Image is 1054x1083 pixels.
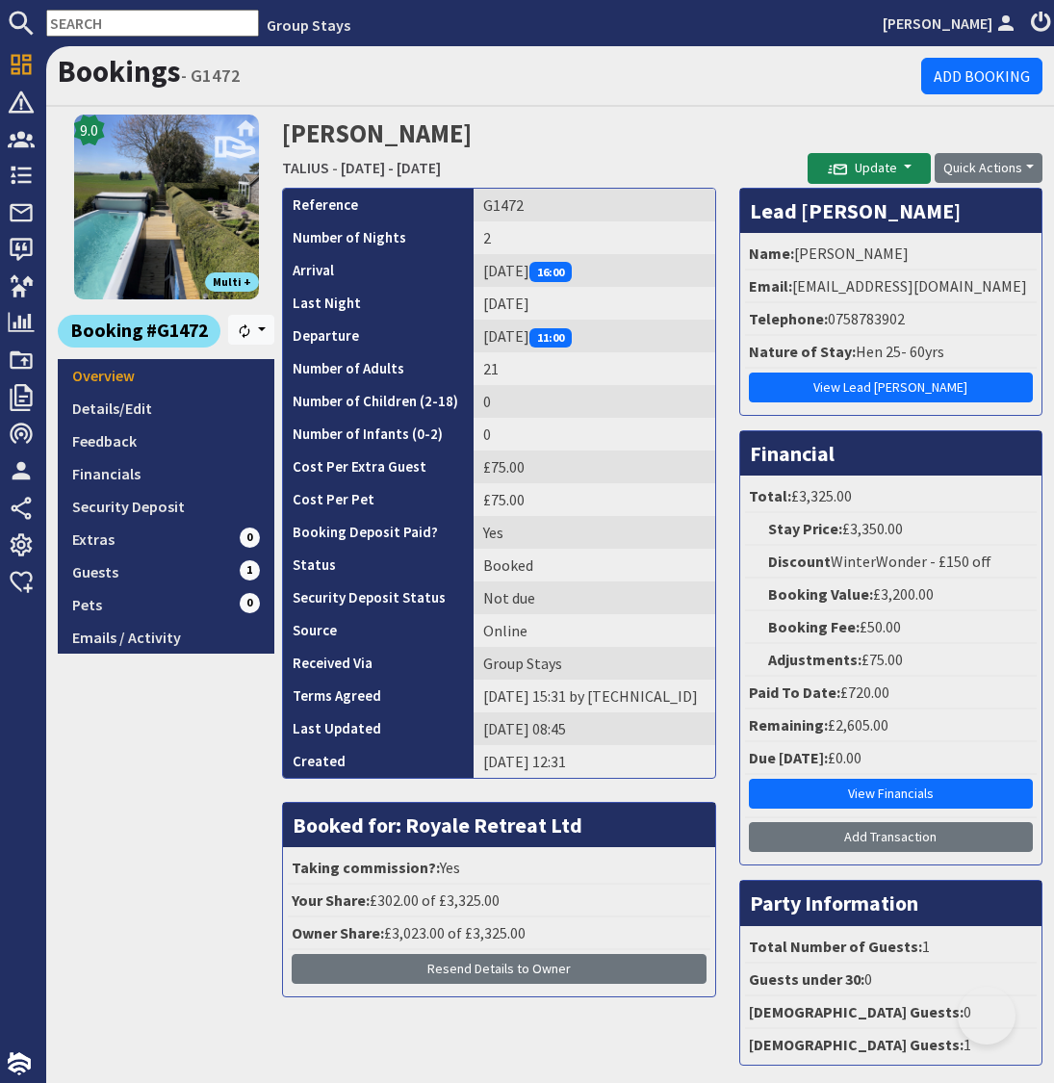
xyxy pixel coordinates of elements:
h3: Financial [740,431,1041,476]
h3: Party Information [740,881,1041,925]
strong: Stay Price: [768,519,842,538]
span: Update [828,159,897,176]
h3: Booked for: Royale Retreat Ltd [283,803,715,847]
li: Yes [288,852,710,885]
td: G1472 [474,189,715,221]
li: 0758783902 [745,303,1037,336]
li: 1 [745,1029,1037,1060]
button: Resend Details to Owner [292,954,707,984]
a: Overview [58,359,274,392]
a: Pets0 [58,588,274,621]
th: Booking Deposit Paid? [283,516,474,549]
strong: Owner Share: [292,923,384,942]
th: Terms Agreed [283,680,474,712]
td: 0 [474,385,715,418]
input: SEARCH [46,10,259,37]
strong: Nature of Stay: [749,342,856,361]
td: 2 [474,221,715,254]
th: Last Night [283,287,474,320]
span: 16:00 [529,262,572,281]
a: TALIUS [282,158,329,177]
span: - [332,158,338,177]
th: Security Deposit Status [283,581,474,614]
a: Add Booking [921,58,1042,94]
li: £0.00 [745,742,1037,775]
th: Reference [283,189,474,221]
th: Arrival [283,254,474,287]
a: Security Deposit [58,490,274,523]
th: Last Updated [283,712,474,745]
li: 0 [745,964,1037,996]
th: Received Via [283,647,474,680]
a: Guests1 [58,555,274,588]
td: Group Stays [474,647,715,680]
a: [DATE] - [DATE] [341,158,441,177]
strong: Your Share: [292,890,370,910]
th: Number of Nights [283,221,474,254]
span: 1 [240,560,261,580]
strong: [DEMOGRAPHIC_DATA] Guests: [749,1035,964,1054]
th: Departure [283,320,474,352]
span: Multi + [205,272,259,292]
td: [DATE] [474,287,715,320]
td: £75.00 [474,451,715,483]
h2: [PERSON_NAME] [282,115,808,183]
th: Number of Infants (0-2) [283,418,474,451]
strong: Total Number of Guests: [749,937,922,956]
span: 11:00 [529,328,572,348]
span: 9.0 [80,118,98,142]
td: [DATE] 08:45 [474,712,715,745]
span: 0 [240,528,261,547]
div: Booking #G1472 [58,315,220,348]
strong: Booking Value: [768,584,873,604]
td: [DATE] [474,254,715,287]
li: 1 [745,931,1037,964]
th: Created [283,745,474,778]
a: Financials [58,457,274,490]
a: Emails / Activity [58,621,274,654]
a: Bookings [58,53,181,90]
a: View Financials [749,779,1033,809]
strong: Telephone: [749,309,828,328]
li: £3,325.00 [745,480,1037,513]
li: 0 [745,996,1037,1029]
td: [DATE] [474,320,715,352]
span: 0 [240,593,261,612]
li: WinterWonder - £150 off [745,546,1037,579]
td: [DATE] 15:31 by [TECHNICAL_ID] [474,680,715,712]
strong: Paid To Date: [749,683,840,702]
strong: Name: [749,244,794,263]
strong: Remaining: [749,715,828,735]
i: Agreements were checked at the time of signing booking terms:<br>- I AGREE to take out appropriat... [381,690,397,706]
strong: Taking commission?: [292,858,440,877]
th: Number of Adults [283,352,474,385]
th: Cost Per Extra Guest [283,451,474,483]
th: Number of Children (2-18) [283,385,474,418]
a: Feedback [58,425,274,457]
li: £3,350.00 [745,513,1037,546]
li: Hen 25- 60yrs [745,336,1037,369]
strong: [DEMOGRAPHIC_DATA] Guests: [749,1002,964,1021]
li: [EMAIL_ADDRESS][DOMAIN_NAME] [745,271,1037,303]
strong: Discount [768,552,831,571]
a: Group Stays [267,15,350,35]
strong: Booking Fee: [768,617,860,636]
th: Source [283,614,474,647]
li: [PERSON_NAME] [745,238,1037,271]
th: Status [283,549,474,581]
img: staytech_i_w-64f4e8e9ee0a9c174fd5317b4b171b261742d2d393467e5bdba4413f4f884c10.svg [8,1052,31,1075]
li: £3,200.00 [745,579,1037,611]
td: 0 [474,418,715,451]
td: [DATE] 12:31 [474,745,715,778]
h3: Lead [PERSON_NAME] [740,189,1041,233]
td: Online [474,614,715,647]
img: TALIUS's icon [74,115,259,299]
a: TALIUS's icon9.0Multi + [74,115,259,299]
strong: Guests under 30: [749,969,864,989]
strong: Email: [749,276,792,296]
li: £3,023.00 of £3,325.00 [288,917,710,950]
small: - G1472 [181,64,241,87]
button: Update [808,153,931,184]
td: Booked [474,549,715,581]
span: Resend Details to Owner [427,960,571,977]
